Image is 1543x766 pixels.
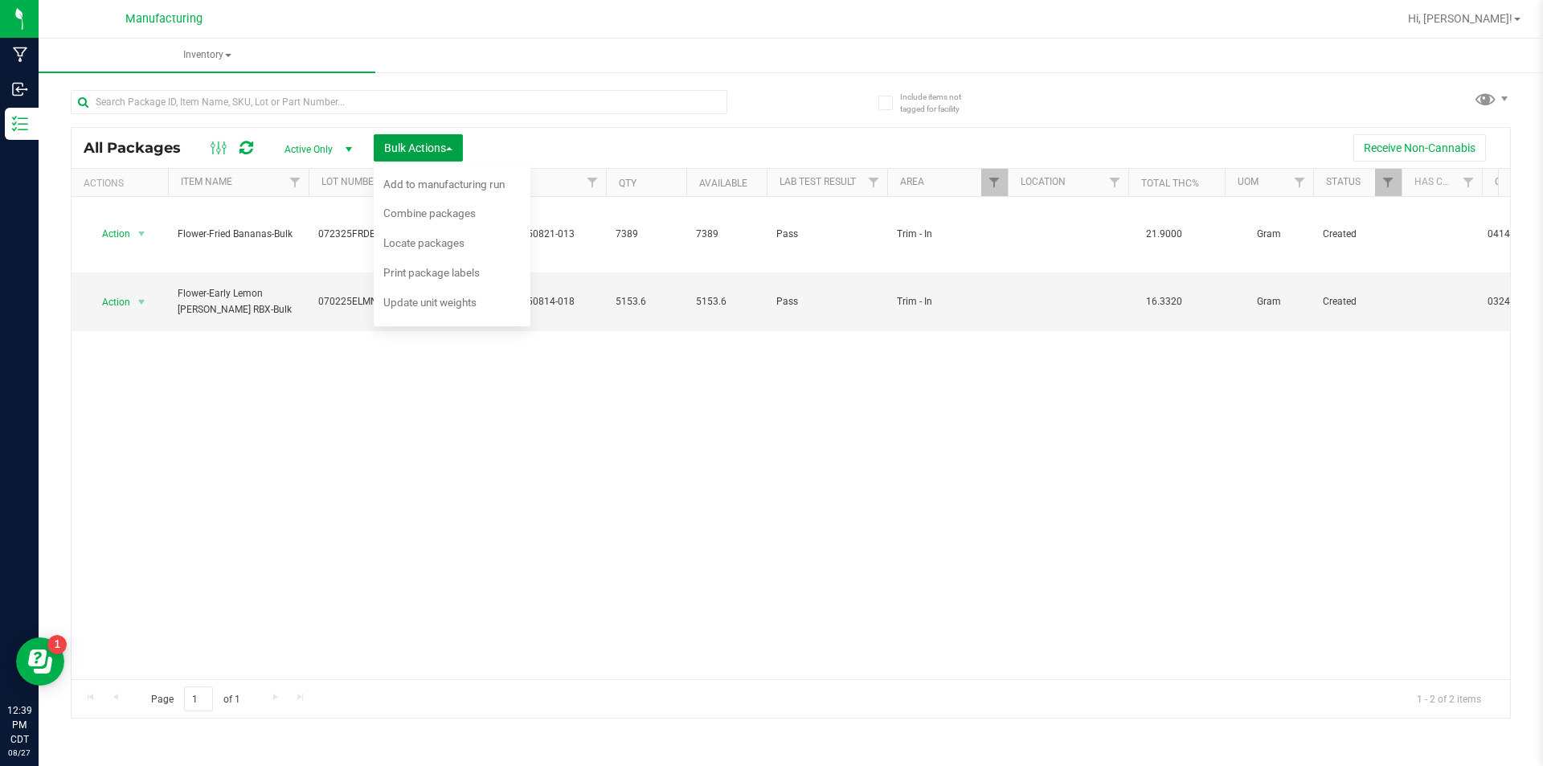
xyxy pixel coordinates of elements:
span: 16.3320 [1138,290,1190,313]
p: 08/27 [7,747,31,759]
span: Created [1323,294,1392,309]
input: 1 [184,686,213,711]
div: Actions [84,178,162,189]
p: 12:39 PM CDT [7,703,31,747]
span: Page of 1 [137,686,253,711]
span: Bulk Actions [384,141,452,154]
span: 070225ELMNBZ702 [318,294,420,309]
span: Trim - In [897,227,998,242]
span: 072325FRDBZ202 [318,227,420,242]
a: Item Name [181,176,232,187]
span: Include items not tagged for facility [900,91,980,115]
iframe: Resource center [16,637,64,686]
span: Manufacturing [125,12,203,26]
a: Lot Number [321,176,379,187]
a: Filter [1102,169,1128,196]
input: Search Package ID, Item Name, SKU, Lot or Part Number... [71,90,727,114]
span: Flower-Early Lemon [PERSON_NAME] RBX-Bulk [178,286,299,317]
a: Status [1326,176,1361,187]
span: All Packages [84,139,197,157]
a: Lab Test Result [780,176,856,187]
span: Action [88,291,131,313]
span: Action [88,223,131,245]
a: Filter [1287,169,1313,196]
a: Filter [861,169,887,196]
span: 5153.6 [616,294,677,309]
button: Receive Non-Cannabis [1353,134,1486,162]
a: Filter [1375,169,1402,196]
a: UOM [1238,176,1259,187]
inline-svg: Inbound [12,81,28,97]
span: 1 - 2 of 2 items [1404,686,1494,711]
a: Filter [579,169,606,196]
span: Pass [776,227,878,242]
span: Pass [776,294,878,309]
span: Created [1323,227,1392,242]
span: select [132,291,152,313]
th: Has COA [1402,169,1482,197]
inline-svg: Inventory [12,116,28,132]
a: Filter [282,169,309,196]
a: Filter [1455,169,1482,196]
span: Print package labels [383,266,480,279]
a: Available [699,178,747,189]
button: Bulk Actions [374,134,463,162]
span: Gram [1234,227,1304,242]
a: Location [1021,176,1066,187]
span: Gram [1234,294,1304,309]
a: Qty [619,178,636,189]
span: Flower-Fried Bananas-Bulk [178,227,299,242]
span: Update unit weights [383,296,477,309]
span: Add to manufacturing run [383,178,505,190]
span: Locate packages [383,236,465,249]
inline-svg: Manufacturing [12,47,28,63]
span: Combine packages [383,207,476,219]
span: 7389 [696,227,757,242]
a: Area [900,176,924,187]
iframe: Resource center unread badge [47,635,67,654]
a: Inventory [39,39,375,72]
span: Hi, [PERSON_NAME]! [1408,12,1512,25]
span: select [132,223,152,245]
span: 21.9000 [1138,223,1190,246]
span: Trim - In [897,294,998,309]
a: Total THC% [1141,178,1199,189]
span: 5153.6 [696,294,757,309]
span: 7389 [616,227,677,242]
a: Filter [981,169,1008,196]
